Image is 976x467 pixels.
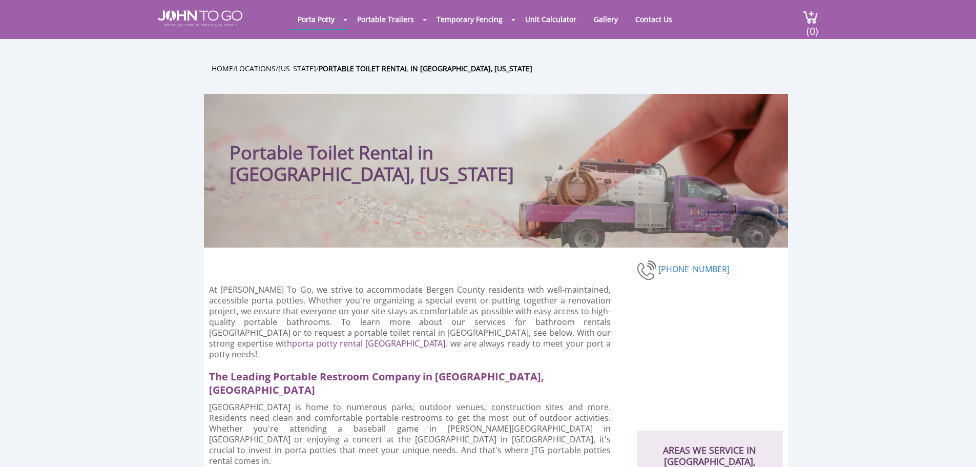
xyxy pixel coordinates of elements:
p: [GEOGRAPHIC_DATA] is home to numerous parks, outdoor venues, construction sites and more. Residen... [209,402,611,466]
a: Unit Calculator [517,9,584,29]
ul: / / / [212,63,796,74]
a: Locations [236,64,276,73]
a: Gallery [586,9,626,29]
h2: The Leading Portable Restroom Company in [GEOGRAPHIC_DATA], [GEOGRAPHIC_DATA] [209,365,620,397]
a: Home [212,64,233,73]
a: Temporary Fencing [429,9,510,29]
a: Porta Potty [290,9,342,29]
a: [PHONE_NUMBER] [658,263,730,275]
span: (0) [806,16,818,38]
p: At [PERSON_NAME] To Go, we strive to accommodate Bergen County residents with well-maintained, ac... [209,285,611,360]
a: porta potty rental [GEOGRAPHIC_DATA] [292,338,445,349]
img: phone-number [637,259,658,281]
img: JOHN to go [158,10,242,27]
img: Truck [506,152,783,248]
a: Portable toilet rental in [GEOGRAPHIC_DATA], [US_STATE] [319,64,532,73]
a: Portable Trailers [349,9,422,29]
a: Contact Us [628,9,680,29]
a: [US_STATE] [278,64,316,73]
h1: Portable Toilet Rental in [GEOGRAPHIC_DATA], [US_STATE] [230,114,560,185]
img: cart a [803,10,818,24]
